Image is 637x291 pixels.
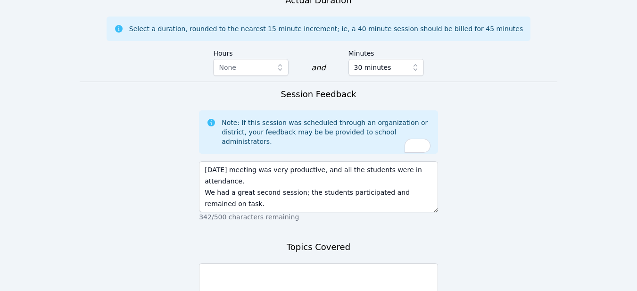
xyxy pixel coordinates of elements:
[129,24,523,33] div: Select a duration, rounded to the nearest 15 minute increment; ie, a 40 minute session should be ...
[348,59,424,76] button: 30 minutes
[222,118,430,146] div: Note: If this session was scheduled through an organization or district, your feedback may be be ...
[354,62,391,73] span: 30 minutes
[311,62,325,74] div: and
[199,212,438,222] p: 342/500 characters remaining
[281,88,356,101] h3: Session Feedback
[213,59,289,76] button: None
[219,64,236,71] span: None
[213,45,289,59] label: Hours
[348,45,424,59] label: Minutes
[199,161,438,212] textarea: To enrich screen reader interactions, please activate Accessibility in Grammarly extension settings
[287,241,350,254] h3: Topics Covered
